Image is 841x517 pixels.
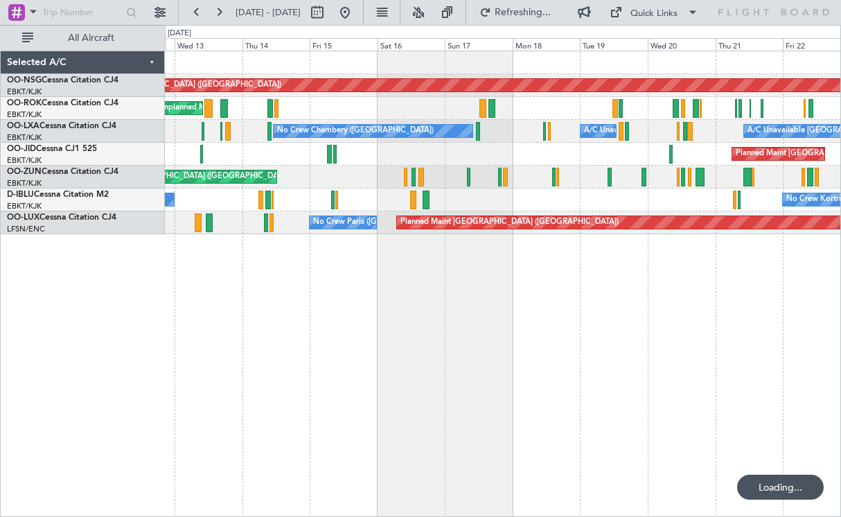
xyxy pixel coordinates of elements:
[445,38,513,51] div: Sun 17
[7,213,116,222] a: OO-LUXCessna Citation CJ4
[15,27,150,49] button: All Aircraft
[7,168,42,176] span: OO-ZUN
[7,145,36,153] span: OO-JID
[716,38,784,51] div: Thu 21
[630,7,678,21] div: Quick Links
[7,213,39,222] span: OO-LUX
[7,109,42,120] a: EBKT/KJK
[277,121,434,141] div: No Crew Chambery ([GEOGRAPHIC_DATA])
[7,76,118,85] a: OO-NSGCessna Citation CJ4
[737,475,824,500] div: Loading...
[494,8,552,17] span: Refreshing...
[7,145,97,153] a: OO-JIDCessna CJ1 525
[63,166,291,187] div: Unplanned Maint [GEOGRAPHIC_DATA] ([GEOGRAPHIC_DATA])
[63,75,281,96] div: Planned Maint [GEOGRAPHIC_DATA] ([GEOGRAPHIC_DATA])
[310,38,378,51] div: Fri 15
[42,2,122,23] input: Trip Number
[313,212,450,233] div: No Crew Paris ([GEOGRAPHIC_DATA])
[378,38,445,51] div: Sat 16
[580,38,648,51] div: Tue 19
[603,1,705,24] button: Quick Links
[7,191,109,199] a: D-IBLUCessna Citation M2
[400,212,619,233] div: Planned Maint [GEOGRAPHIC_DATA] ([GEOGRAPHIC_DATA])
[168,28,191,40] div: [DATE]
[7,168,118,176] a: OO-ZUNCessna Citation CJ4
[7,178,42,189] a: EBKT/KJK
[7,122,116,130] a: OO-LXACessna Citation CJ4
[7,87,42,97] a: EBKT/KJK
[7,224,45,234] a: LFSN/ENC
[175,38,242,51] div: Wed 13
[7,122,39,130] span: OO-LXA
[7,99,42,107] span: OO-ROK
[7,191,34,199] span: D-IBLU
[36,33,146,43] span: All Aircraft
[648,38,716,51] div: Wed 20
[513,38,581,51] div: Mon 18
[236,6,301,19] span: [DATE] - [DATE]
[7,99,118,107] a: OO-ROKCessna Citation CJ4
[242,38,310,51] div: Thu 14
[7,132,42,143] a: EBKT/KJK
[7,155,42,166] a: EBKT/KJK
[7,201,42,211] a: EBKT/KJK
[473,1,556,24] button: Refreshing...
[7,76,42,85] span: OO-NSG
